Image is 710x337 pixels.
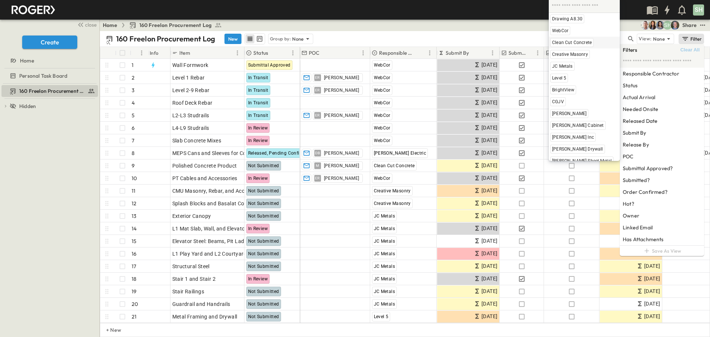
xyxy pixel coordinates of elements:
[552,87,574,93] span: BrightView
[550,109,618,118] div: [PERSON_NAME]
[248,63,291,68] span: Submittal Approved
[132,288,136,295] p: 19
[132,275,136,283] p: 18
[481,111,497,119] span: [DATE]
[374,125,390,131] span: WebCor
[248,239,279,244] span: Not Submitted
[172,212,211,220] span: Exterior Canopy
[172,87,210,94] span: Level 2-9 Rebar
[248,138,268,143] span: In Review
[248,251,279,256] span: Not Submitted
[698,21,707,30] button: test
[641,21,650,30] img: Mickie Parrish (mparrish@cahill-sf.com)
[244,33,265,44] div: table view
[552,28,568,34] span: WebCor
[550,156,618,165] div: [PERSON_NAME] Sheet Metal
[248,314,279,319] span: Not Submitted
[481,312,497,321] span: [DATE]
[488,48,497,57] button: Menu
[248,151,305,156] span: Released, Pending Confirm
[132,263,136,270] p: 17
[132,175,137,182] p: 10
[248,289,279,294] span: Not Submitted
[623,236,664,243] h6: Has Attachments
[246,34,254,43] button: row view
[374,314,389,319] span: Level 5
[103,21,226,29] nav: breadcrumbs
[248,125,268,131] span: In Review
[172,124,209,132] span: L4-L9 Studrails
[132,99,135,107] p: 4
[132,212,136,220] p: 13
[132,313,136,320] p: 21
[374,301,395,307] span: JC Metals
[481,224,497,233] span: [DATE]
[481,186,497,195] span: [DATE]
[481,274,497,283] span: [DATE]
[132,187,135,195] p: 11
[374,251,395,256] span: JC Metals
[550,97,618,106] div: CGJV
[550,145,618,154] div: [PERSON_NAME] Drywall
[132,250,136,257] p: 16
[692,4,705,16] button: SH
[324,175,359,181] span: [PERSON_NAME]
[552,122,604,128] span: [PERSON_NAME] Cabinet
[552,51,588,57] span: Creative Masonry
[550,85,618,94] div: BrightView
[374,88,390,93] span: WebCor
[19,102,36,110] span: Hidden
[132,74,135,81] p: 2
[179,49,190,57] p: Item
[321,49,329,57] button: Sort
[374,239,395,244] span: JC Metals
[324,163,359,169] span: [PERSON_NAME]
[172,137,222,144] span: Slab Concrete Mixes
[248,264,279,269] span: Not Submitted
[471,49,479,57] button: Sort
[192,49,200,57] button: Sort
[552,134,594,140] span: [PERSON_NAME] Inc
[374,100,390,105] span: WebCor
[374,75,390,80] span: WebCor
[417,49,425,57] button: Sort
[446,49,469,57] p: Submit By
[248,276,268,282] span: In Review
[644,287,660,296] span: [DATE]
[374,163,415,168] span: Clean Cut Concrete
[1,85,98,97] div: 160 Freelon Procurement Logtest
[374,289,395,294] span: JC Metals
[324,112,359,118] span: [PERSON_NAME]
[132,162,135,169] p: 9
[374,213,395,219] span: JC Metals
[270,35,291,43] p: Group by:
[670,21,679,30] img: Jared Salin (jsalin@cahill-sf.com)
[172,112,209,119] span: L2-L3 Studrails
[550,26,618,35] div: WebCor
[233,48,242,57] button: Menu
[508,49,526,57] p: Submitted?
[139,21,212,29] span: 160 Freelon Procurement Log
[116,34,216,44] p: 160 Freelon Procurement Log
[172,300,230,308] span: Guardrail and Handrails
[653,35,665,43] p: None
[656,21,665,30] img: Fabiola Canchola (fcanchola@cahill-sf.com)
[132,225,136,232] p: 14
[172,99,213,107] span: Roof Deck Rebar
[623,70,679,77] h6: Responsible Contractor
[359,48,368,57] button: Menu
[623,105,658,113] h6: Needed Onsite
[132,237,136,245] p: 15
[132,137,134,144] p: 7
[481,262,497,270] span: [DATE]
[137,48,146,57] button: Menu
[550,38,618,47] div: Clean Cut Concrete
[639,35,652,43] p: View:
[374,176,390,181] span: WebCor
[481,199,497,208] span: [DATE]
[172,225,276,232] span: L1 Mat Slab, Wall, and Elevator Pit Embeds
[481,212,497,220] span: [DATE]
[481,136,497,145] span: [DATE]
